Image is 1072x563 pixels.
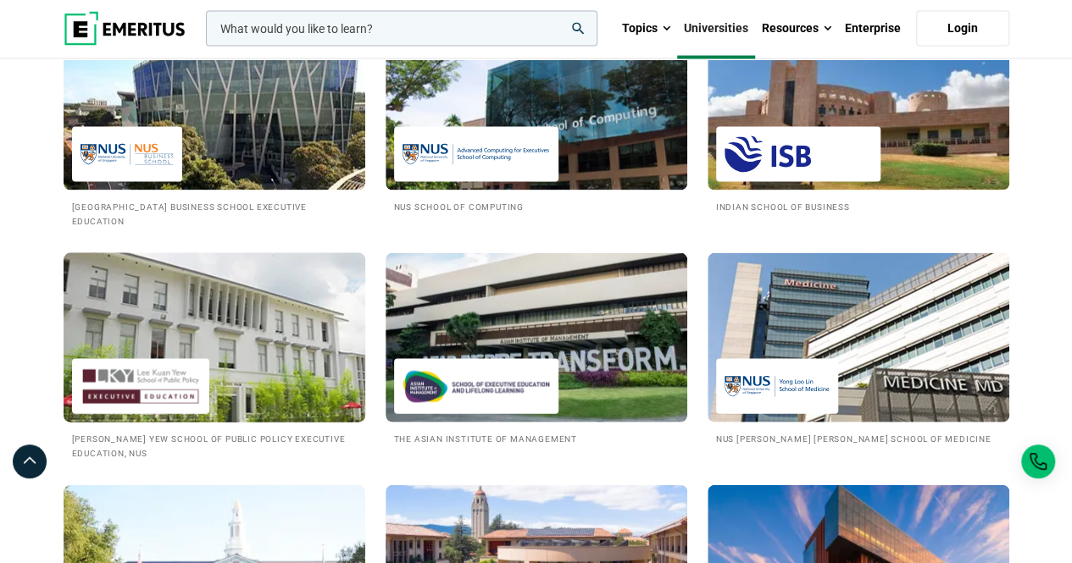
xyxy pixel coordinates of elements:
[48,245,380,431] img: Universities We Work With
[386,21,687,190] img: Universities We Work With
[708,21,1009,190] img: Universities We Work With
[386,253,687,422] img: Universities We Work With
[81,367,201,406] img: Lee Kuan Yew School of Public Policy Executive Education, NUS
[72,199,357,228] h2: [GEOGRAPHIC_DATA] Business School Executive Education
[708,21,1009,213] a: Universities We Work With Indian School of Business Indian School of Business
[403,367,550,406] img: Asian Institute of Management
[206,11,597,47] input: woocommerce-product-search-field-0
[403,135,550,174] img: NUS School of Computing
[716,199,1001,213] h2: Indian School of Business
[394,431,679,445] h2: The Asian Institute of Management
[708,253,1009,445] a: Universities We Work With NUS Yong Loo Lin School of Medicine NUS [PERSON_NAME] [PERSON_NAME] Sch...
[916,11,1009,47] a: Login
[394,199,679,213] h2: NUS School of Computing
[708,253,1009,422] img: Universities We Work With
[72,431,357,460] h2: [PERSON_NAME] Yew School of Public Policy Executive Education, NUS
[64,21,365,228] a: Universities We Work With National University of Singapore Business School Executive Education [G...
[64,253,365,460] a: Universities We Work With Lee Kuan Yew School of Public Policy Executive Education, NUS [PERSON_N...
[81,135,174,174] img: National University of Singapore Business School Executive Education
[725,135,872,174] img: Indian School of Business
[386,21,687,213] a: Universities We Work With NUS School of Computing NUS School of Computing
[725,367,830,406] img: NUS Yong Loo Lin School of Medicine
[716,431,1001,445] h2: NUS [PERSON_NAME] [PERSON_NAME] School of Medicine
[64,21,365,190] img: Universities We Work With
[386,253,687,445] a: Universities We Work With Asian Institute of Management The Asian Institute of Management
